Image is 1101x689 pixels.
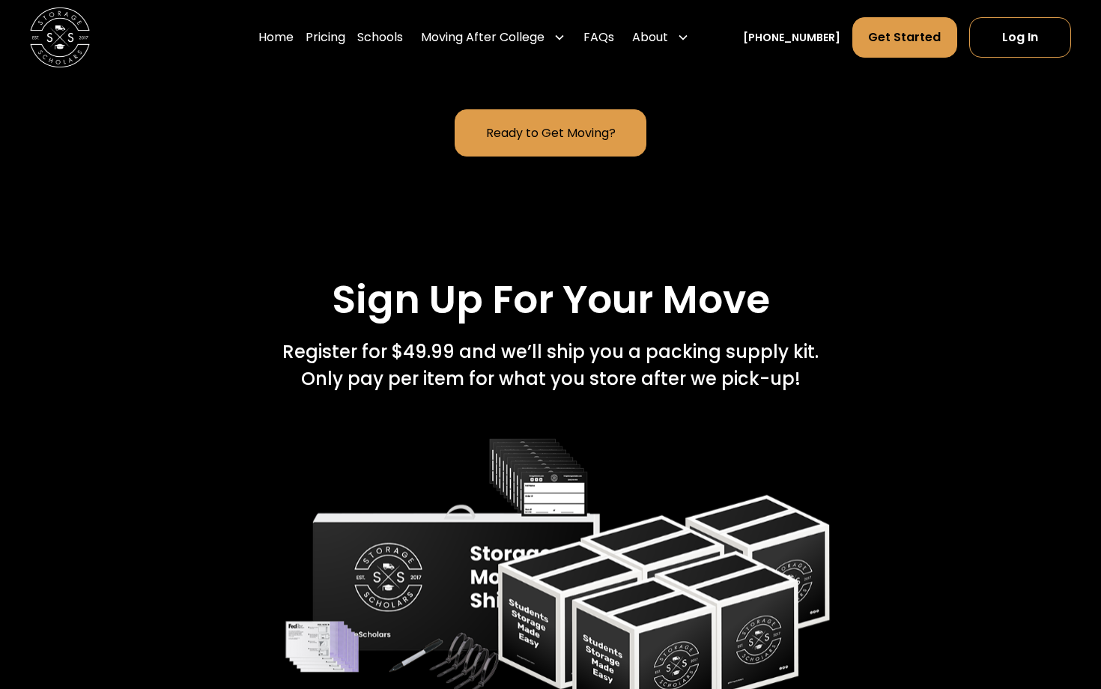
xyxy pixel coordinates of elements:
[626,16,695,58] div: About
[852,17,956,58] a: Get Started
[357,16,403,58] a: Schools
[306,16,345,58] a: Pricing
[421,28,545,46] div: Moving After College
[258,16,294,58] a: Home
[583,16,614,58] a: FAQs
[282,339,819,392] div: Register for $49.99 and we’ll ship you a packing supply kit. Only pay per item for what you store...
[30,7,90,67] a: home
[415,16,571,58] div: Moving After College
[632,28,668,46] div: About
[455,109,646,156] a: Ready to Get Moving?
[743,30,840,46] a: [PHONE_NUMBER]
[30,7,90,67] img: Storage Scholars main logo
[332,276,770,324] h2: Sign Up For Your Move
[969,17,1071,58] a: Log In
